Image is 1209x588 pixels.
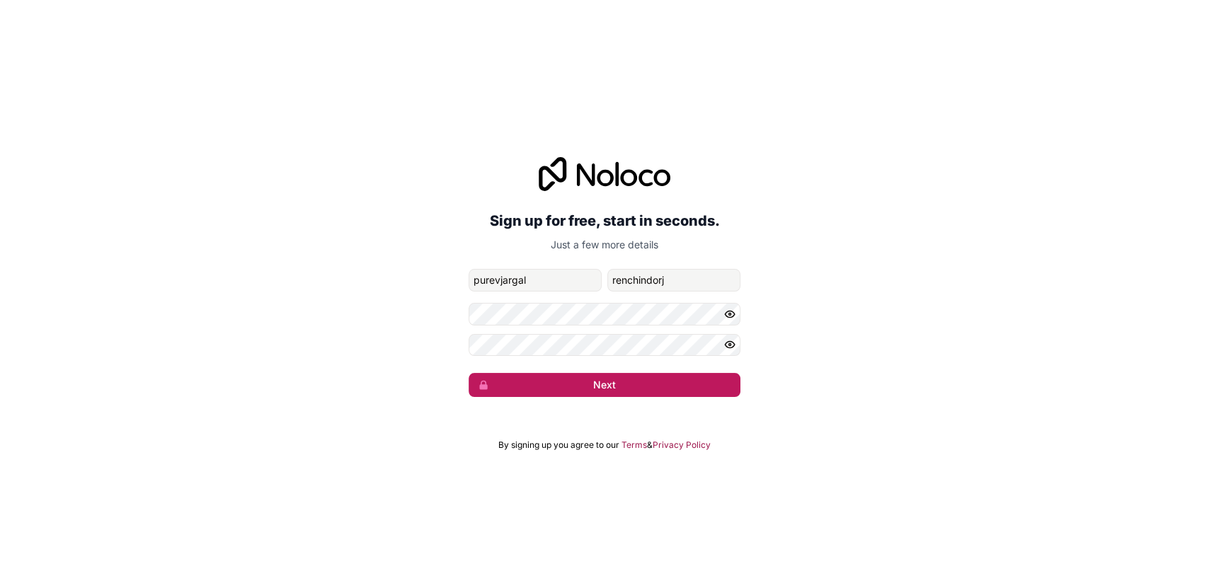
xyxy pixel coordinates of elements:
[469,334,740,357] input: Confirm password
[469,373,740,397] button: Next
[469,238,740,252] p: Just a few more details
[469,208,740,234] h2: Sign up for free, start in seconds.
[469,269,602,292] input: given-name
[653,439,711,451] a: Privacy Policy
[621,439,647,451] a: Terms
[469,303,740,325] input: Password
[607,269,740,292] input: family-name
[498,439,619,451] span: By signing up you agree to our
[647,439,653,451] span: &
